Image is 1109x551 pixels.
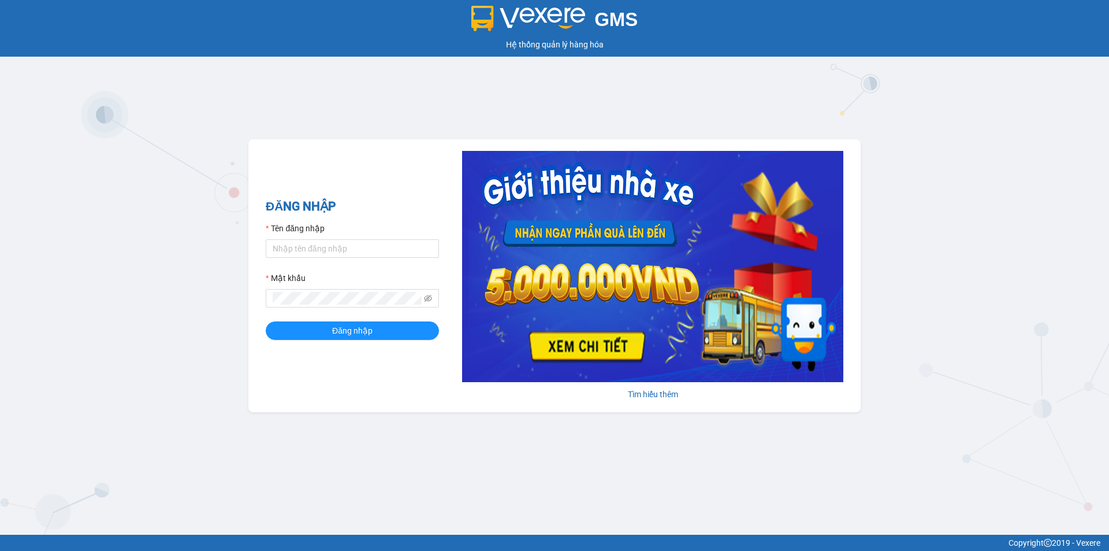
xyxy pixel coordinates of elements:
button: Đăng nhập [266,321,439,340]
span: eye-invisible [424,294,432,302]
div: Copyright 2019 - Vexere [9,537,1100,549]
div: Hệ thống quản lý hàng hóa [3,38,1106,51]
label: Tên đăng nhập [266,222,325,235]
label: Mật khẩu [266,272,306,284]
input: Mật khẩu [273,292,422,305]
div: Tìm hiểu thêm [462,388,843,401]
input: Tên đăng nhập [266,239,439,258]
span: GMS [594,9,638,30]
img: banner-0 [462,151,843,382]
span: Đăng nhập [332,324,373,337]
img: logo 2 [471,6,586,31]
a: GMS [471,17,638,27]
span: copyright [1044,539,1052,547]
h2: ĐĂNG NHẬP [266,197,439,216]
